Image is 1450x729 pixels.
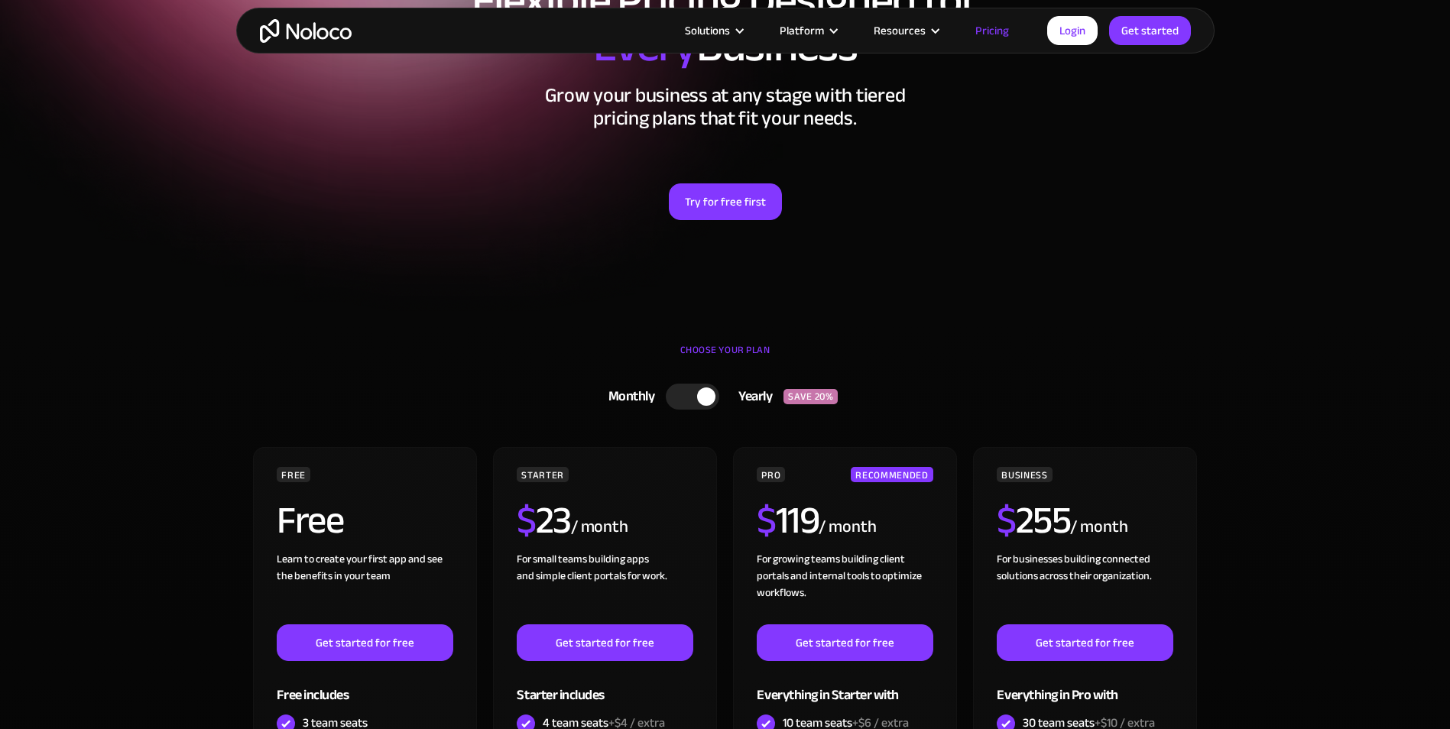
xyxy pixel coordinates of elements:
div: SAVE 20% [783,389,838,404]
div: For businesses building connected solutions across their organization. ‍ [997,551,1173,624]
div: Solutions [666,21,761,40]
div: / month [819,515,876,539]
span: $ [997,484,1016,556]
h2: 255 [997,501,1070,539]
div: Monthly [589,385,667,408]
a: Pricing [956,21,1028,40]
a: Get started for free [997,624,1173,661]
div: Solutions [685,21,730,40]
h2: Grow your business at any stage with tiered pricing plans that fit your needs. [251,84,1199,130]
div: Platform [761,21,855,40]
a: Try for free first [669,183,782,220]
a: Get started for free [757,624,933,661]
a: Get started [1109,16,1191,45]
h2: Free [277,501,343,539]
div: Yearly [719,385,783,408]
div: BUSINESS [997,467,1052,482]
div: CHOOSE YOUR PLAN [251,339,1199,377]
div: Learn to create your first app and see the benefits in your team ‍ [277,551,453,624]
div: / month [1070,515,1127,539]
span: $ [757,484,776,556]
a: Get started for free [517,624,693,661]
div: Free includes [277,661,453,711]
a: Get started for free [277,624,453,661]
span: $ [517,484,536,556]
div: Platform [780,21,824,40]
h2: 119 [757,501,819,539]
a: home [260,19,352,43]
div: Resources [855,21,956,40]
div: For small teams building apps and simple client portals for work. ‍ [517,551,693,624]
div: PRO [757,467,785,482]
div: For growing teams building client portals and internal tools to optimize workflows. [757,551,933,624]
h2: 23 [517,501,571,539]
div: STARTER [517,467,568,482]
div: Everything in Starter with [757,661,933,711]
div: / month [571,515,628,539]
div: FREE [277,467,310,482]
div: Resources [874,21,926,40]
div: Everything in Pro with [997,661,1173,711]
div: Starter includes [517,661,693,711]
div: RECOMMENDED [851,467,933,482]
a: Login [1047,16,1098,45]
